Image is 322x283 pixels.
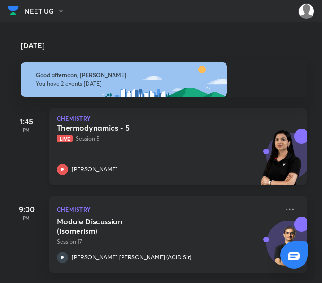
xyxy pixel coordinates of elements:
img: unacademy [255,129,307,194]
a: Company Logo [8,3,19,20]
button: NEET UG [25,4,70,18]
p: Chemistry [57,203,278,215]
img: Amisha Rani [298,3,314,19]
p: [PERSON_NAME] [72,165,118,174]
p: PM [8,215,45,221]
img: afternoon [21,62,227,97]
p: [PERSON_NAME] [PERSON_NAME] (ACiD Sir) [72,253,191,262]
h5: 1:45 [8,115,45,127]
h5: Thermodynamics - 5 [57,123,174,133]
p: PM [8,127,45,133]
p: Session 17 [57,238,278,246]
h5: Module Discussion (Isomerism) [57,217,174,236]
h4: [DATE] [21,42,316,49]
h5: 9:00 [8,203,45,215]
img: Company Logo [8,3,19,18]
span: Live [57,135,73,142]
p: You have 2 events [DATE] [36,80,292,88]
p: Chemistry [57,115,299,121]
img: Avatar [267,226,312,271]
h6: Good afternoon, [PERSON_NAME] [36,71,292,79]
p: Session 5 [57,134,278,143]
